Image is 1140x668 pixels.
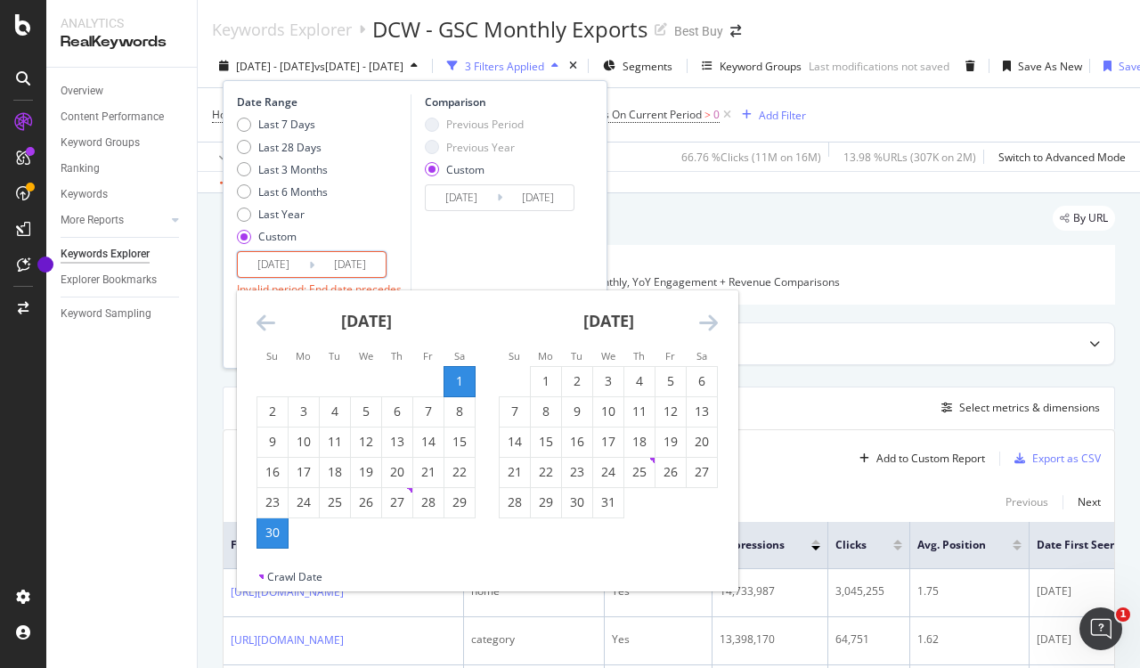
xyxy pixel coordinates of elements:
td: Choose Sunday, June 2, 2024 as your check-out date. It’s available. [257,396,289,427]
strong: [DATE] [341,310,392,331]
div: 1 [444,372,475,390]
td: Choose Wednesday, July 10, 2024 as your check-out date. It’s available. [593,396,624,427]
div: 7 [413,403,444,420]
div: Previous [1006,494,1048,509]
div: 2 [257,403,288,420]
a: Keywords [61,185,184,204]
div: Explorer Bookmarks [61,271,157,289]
a: Ranking [61,159,184,178]
div: 21 [500,463,530,481]
td: Choose Monday, June 10, 2024 as your check-out date. It’s available. [289,427,320,457]
td: Choose Monday, July 15, 2024 as your check-out date. It’s available. [531,427,562,457]
div: times [566,57,581,75]
span: By URL [1073,213,1108,224]
div: 6 [687,372,717,390]
span: Avg. Position [917,537,986,553]
td: Choose Tuesday, July 16, 2024 as your check-out date. It’s available. [562,427,593,457]
div: 3 [289,403,319,420]
div: 9 [257,433,288,451]
div: 18 [624,433,655,451]
div: Last Year [258,207,305,222]
div: Previous Period [446,117,524,132]
td: Choose Sunday, July 28, 2024 as your check-out date. It’s available. [500,487,531,517]
div: 19 [655,433,686,451]
span: Full URL [231,537,420,553]
div: 28 [413,493,444,511]
div: arrow-right-arrow-left [730,25,741,37]
div: 5 [351,403,381,420]
div: 17 [289,463,319,481]
div: 12 [351,433,381,451]
div: Last 28 Days [258,140,322,155]
small: Tu [329,349,340,363]
div: 15 [531,433,561,451]
div: Date Range [237,94,406,110]
td: Choose Monday, June 3, 2024 as your check-out date. It’s available. [289,396,320,427]
div: 4 [320,403,350,420]
div: 13,398,170 [720,631,820,648]
td: Choose Wednesday, July 24, 2024 as your check-out date. It’s available. [593,457,624,487]
div: 27 [687,463,717,481]
div: 10 [593,403,623,420]
div: 66.76 % Clicks ( 11M on 16M ) [681,150,821,165]
div: Yes [612,631,704,648]
button: Add Filter [735,104,806,126]
button: 3 Filters Applied [440,52,566,80]
div: 22 [531,463,561,481]
div: Last 3 Months [237,162,328,177]
div: 28 [500,493,530,511]
div: Keywords Explorer [212,20,352,39]
div: 6 [382,403,412,420]
div: 4 [624,372,655,390]
div: 3 Filters Applied [465,59,544,74]
div: 31 [593,493,623,511]
td: Choose Thursday, June 6, 2024 as your check-out date. It’s available. [382,396,413,427]
div: Add to Custom Report [876,453,985,464]
div: Content Performance [61,108,164,126]
small: Sa [696,349,707,363]
div: Add Filter [759,108,806,123]
button: Export as CSV [1007,444,1101,473]
small: Tu [571,349,582,363]
div: Previous Period [425,117,524,132]
div: 2 [562,372,592,390]
div: 26 [351,493,381,511]
div: Comparison [425,94,580,110]
div: 18 [320,463,350,481]
td: Choose Sunday, July 7, 2024 as your check-out date. It’s available. [500,396,531,427]
td: Choose Friday, June 21, 2024 as your check-out date. It’s available. [413,457,444,487]
a: [URL][DOMAIN_NAME] [231,631,344,649]
td: Choose Sunday, June 16, 2024 as your check-out date. It’s available. [257,457,289,487]
small: We [601,349,615,363]
div: Last Year [237,207,328,222]
div: RealKeywords [61,32,183,53]
button: Segments [596,52,680,80]
div: 25 [624,463,655,481]
td: Choose Tuesday, July 9, 2024 as your check-out date. It’s available. [562,396,593,427]
td: Choose Friday, June 7, 2024 as your check-out date. It’s available. [413,396,444,427]
td: Choose Tuesday, July 30, 2024 as your check-out date. It’s available. [562,487,593,517]
div: Last 3 Months [258,162,328,177]
span: 0 [713,102,720,127]
div: 20 [687,433,717,451]
div: DCW - GSC Monthly Exports [372,14,647,45]
span: Date First Seen [1037,537,1117,553]
div: 14 [500,433,530,451]
small: Fr [423,349,433,363]
div: 12 [655,403,686,420]
div: Last 6 Months [258,184,328,200]
div: Export as CSV [1032,451,1101,466]
small: Su [509,349,520,363]
td: Choose Friday, July 19, 2024 as your check-out date. It’s available. [655,427,687,457]
td: Choose Saturday, June 8, 2024 as your check-out date. It’s available. [444,396,476,427]
td: Choose Friday, June 28, 2024 as your check-out date. It’s available. [413,487,444,517]
td: Choose Tuesday, June 4, 2024 as your check-out date. It’s available. [320,396,351,427]
div: 7 [500,403,530,420]
div: More Reports [61,211,124,230]
div: Report base for the GSC Data to be synthesized w/the CJA Data for the Monthly, YoY Engagement + R... [237,274,1101,289]
span: Segments [623,59,672,74]
div: 1.62 [917,631,1022,648]
div: 29 [444,493,475,511]
td: Choose Tuesday, June 25, 2024 as your check-out date. It’s available. [320,487,351,517]
div: 1.75 [917,583,1022,599]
